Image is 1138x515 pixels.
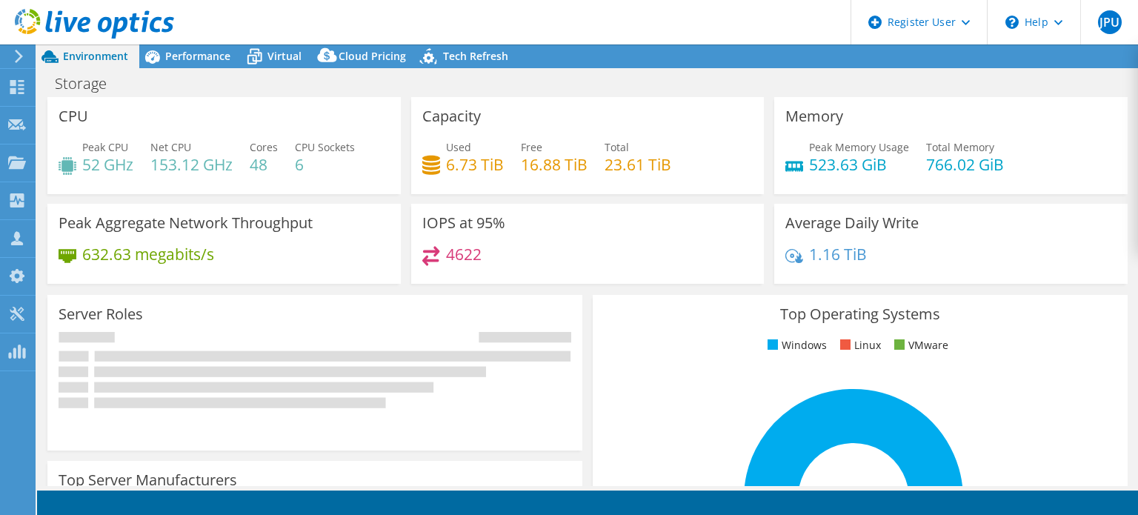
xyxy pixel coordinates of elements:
[1098,10,1122,34] span: JPU
[295,156,355,173] h4: 6
[891,337,948,353] li: VMware
[605,156,671,173] h4: 23.61 TiB
[82,156,133,173] h4: 52 GHz
[82,140,128,154] span: Peak CPU
[165,49,230,63] span: Performance
[785,215,919,231] h3: Average Daily Write
[764,337,827,353] li: Windows
[836,337,881,353] li: Linux
[926,140,994,154] span: Total Memory
[150,156,233,173] h4: 153.12 GHz
[521,140,542,154] span: Free
[59,108,88,124] h3: CPU
[1005,16,1019,29] svg: \n
[59,472,237,488] h3: Top Server Manufacturers
[926,156,1004,173] h4: 766.02 GiB
[785,108,843,124] h3: Memory
[59,306,143,322] h3: Server Roles
[446,156,504,173] h4: 6.73 TiB
[250,140,278,154] span: Cores
[63,49,128,63] span: Environment
[422,108,481,124] h3: Capacity
[150,140,191,154] span: Net CPU
[339,49,406,63] span: Cloud Pricing
[809,246,867,262] h4: 1.16 TiB
[295,140,355,154] span: CPU Sockets
[422,215,505,231] h3: IOPS at 95%
[521,156,588,173] h4: 16.88 TiB
[250,156,278,173] h4: 48
[446,140,471,154] span: Used
[82,246,214,262] h4: 632.63 megabits/s
[446,246,482,262] h4: 4622
[809,140,909,154] span: Peak Memory Usage
[48,76,130,92] h1: Storage
[604,306,1117,322] h3: Top Operating Systems
[59,215,313,231] h3: Peak Aggregate Network Throughput
[605,140,629,154] span: Total
[809,156,909,173] h4: 523.63 GiB
[267,49,302,63] span: Virtual
[443,49,508,63] span: Tech Refresh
